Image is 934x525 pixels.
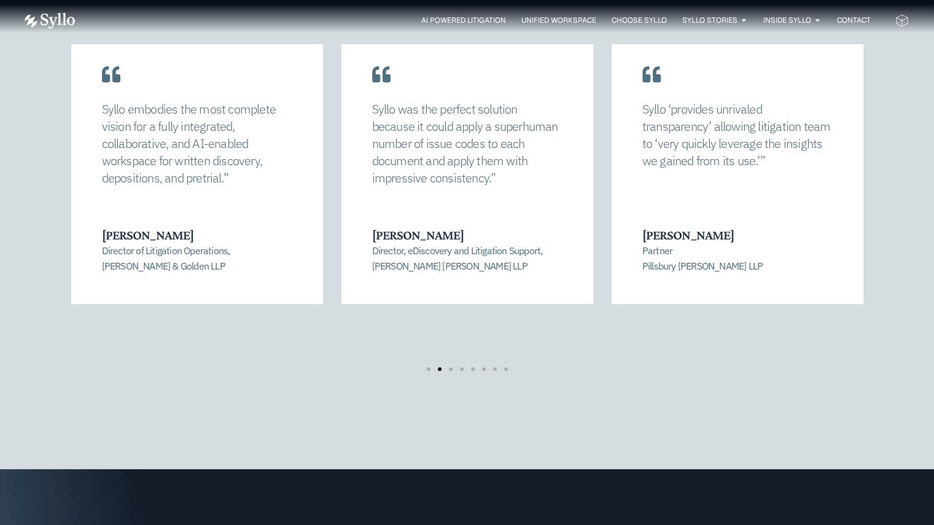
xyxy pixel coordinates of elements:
[438,367,442,371] span: Go to slide 2
[102,101,292,187] p: Syllo embodies the most complete vision for a fully integrated, collaborative, and AI-enabled wor...
[102,243,291,273] p: Director of Litigation Operations, [PERSON_NAME] & Golden LLP
[611,15,666,26] a: Choose Syllo
[612,44,863,336] div: 4 / 8
[642,227,831,243] h3: [PERSON_NAME]
[482,367,486,371] span: Go to slide 6
[642,101,833,169] p: Syllo ‘provides unrivaled transparency’ allowing litigation team to ‘very quickly leverage the in...
[427,367,430,371] span: Go to slide 1
[504,367,508,371] span: Go to slide 8
[71,44,863,371] div: Carousel
[102,227,291,243] h3: [PERSON_NAME]
[493,367,497,371] span: Go to slide 7
[471,367,475,371] span: Go to slide 5
[372,101,562,187] p: Syllo was the perfect solution because it could apply a superhuman number of issue codes to each ...
[763,15,811,26] a: Inside Syllo
[99,15,870,26] div: Menu Toggle
[71,44,323,336] div: 2 / 8
[642,243,831,273] p: Partner Pillsbury [PERSON_NAME] LLP
[99,15,870,26] nav: Menu
[682,15,737,26] a: Syllo Stories
[460,367,464,371] span: Go to slide 4
[25,13,75,29] img: Vector
[449,367,453,371] span: Go to slide 3
[836,15,870,26] a: Contact
[421,15,505,26] a: AI Powered Litigation
[372,243,561,273] p: Director, eDiscovery and Litigation Support, [PERSON_NAME] [PERSON_NAME] LLP
[521,15,596,26] a: Unified Workspace
[341,44,593,336] div: 3 / 8
[372,227,561,243] h3: [PERSON_NAME]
